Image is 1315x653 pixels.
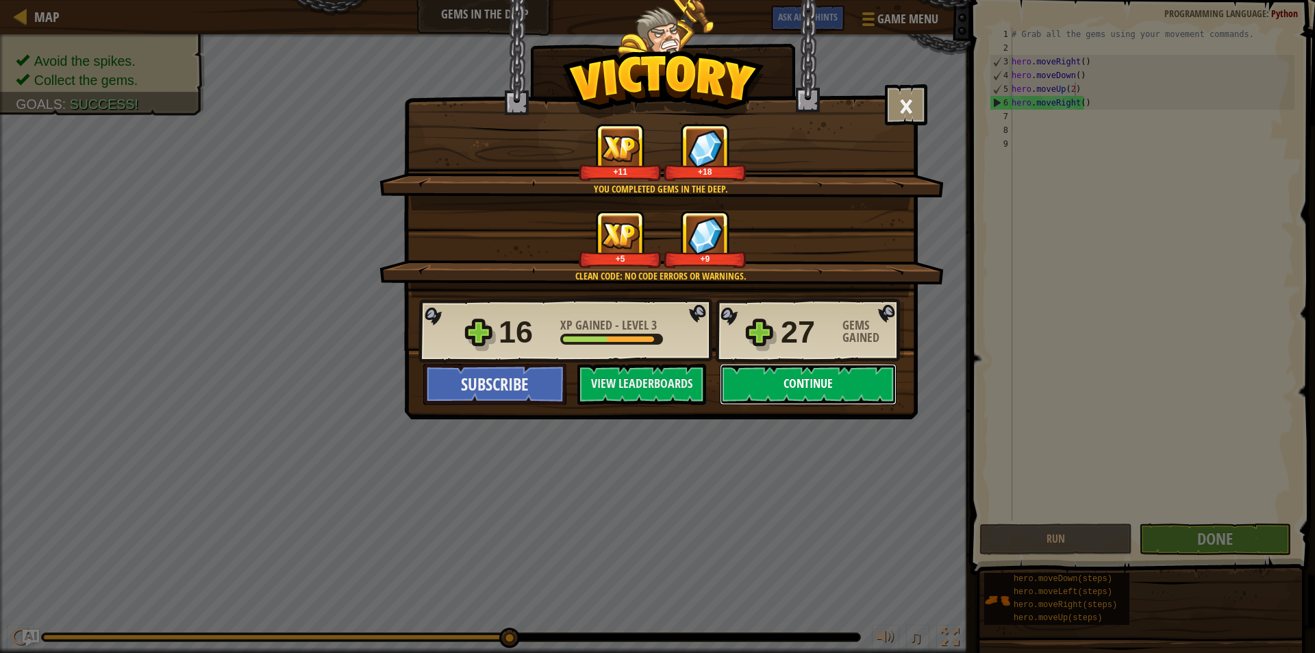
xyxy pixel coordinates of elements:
[651,317,657,334] span: 3
[581,254,659,264] div: +5
[720,364,897,405] button: Continue
[666,167,744,177] div: +18
[444,269,877,283] div: Clean code: no code errors or warnings.
[601,135,640,162] img: XP Gained
[560,317,615,334] span: XP Gained
[885,84,927,125] button: ×
[444,182,877,196] div: You completed Gems in the Deep.
[499,310,552,354] div: 16
[601,222,640,249] img: XP Gained
[619,317,651,334] span: Level
[560,319,657,332] div: -
[423,364,566,405] button: Subscribe
[842,319,904,344] div: Gems Gained
[562,51,764,119] img: Victory
[577,364,706,405] button: View Leaderboards
[688,217,723,254] img: Gems Gained
[688,130,723,167] img: Gems Gained
[581,167,659,177] div: +11
[781,310,834,354] div: 27
[666,254,744,264] div: +9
